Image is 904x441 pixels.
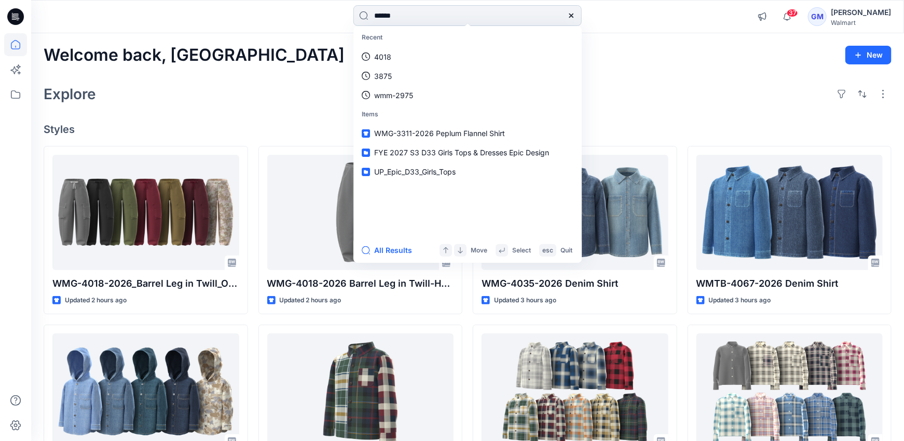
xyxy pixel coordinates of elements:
[44,123,892,136] h4: Styles
[831,6,891,19] div: [PERSON_NAME]
[831,19,891,26] div: Walmart
[560,245,572,256] p: Quit
[355,124,580,143] a: WMG-3311-2026 Peplum Flannel Shirt
[355,28,580,47] p: Recent
[44,46,345,65] h2: Welcome back, [GEOGRAPHIC_DATA]
[267,276,454,291] p: WMG-4018-2026 Barrel Leg in Twill-HK-With SS
[374,148,549,157] span: FYE 2027 S3 D33 Girls Tops & Dresses Epic Design
[267,155,454,270] a: WMG-4018-2026 Barrel Leg in Twill-HK-With SS
[808,7,827,26] div: GM
[787,9,798,17] span: 37
[696,276,883,291] p: WMTB-4067-2026 Denim Shirt
[355,66,580,86] a: 3875
[471,245,487,256] p: Move
[280,295,341,306] p: Updated 2 hours ago
[355,105,580,124] p: Items
[65,295,127,306] p: Updated 2 hours ago
[374,129,505,138] span: WMG-3311-2026 Peplum Flannel Shirt
[374,51,391,62] p: 4018
[374,167,456,176] span: UP_Epic_D33_Girls_Tops
[374,90,413,101] p: wmm-2975
[512,245,531,256] p: Select
[494,295,556,306] p: Updated 3 hours ago
[355,162,580,181] a: UP_Epic_D33_Girls_Tops
[845,46,892,64] button: New
[355,86,580,105] a: wmm-2975
[355,47,580,66] a: 4018
[696,155,883,270] a: WMTB-4067-2026 Denim Shirt
[482,276,668,291] p: WMG-4035-2026 Denim Shirt
[362,244,419,257] button: All Results
[52,155,239,270] a: WMG-4018-2026_Barrel Leg in Twill_Opt 2-HK Version-Styling
[44,86,96,102] h2: Explore
[542,245,553,256] p: esc
[355,143,580,162] a: FYE 2027 S3 D33 Girls Tops & Dresses Epic Design
[52,276,239,291] p: WMG-4018-2026_Barrel Leg in Twill_Opt 2-HK Version-Styling
[374,71,392,82] p: 3875
[709,295,771,306] p: Updated 3 hours ago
